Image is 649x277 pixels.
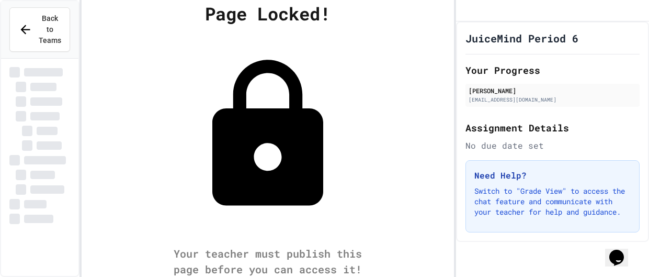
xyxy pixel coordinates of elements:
h1: JuiceMind Period 6 [465,31,578,46]
h2: Your Progress [465,63,640,77]
div: [PERSON_NAME] [469,86,636,95]
span: Back to Teams [39,13,61,46]
h3: Need Help? [474,169,631,182]
button: Back to Teams [9,7,70,52]
div: Your teacher must publish this page before you can access it! [163,246,372,277]
p: Switch to "Grade View" to access the chat feature and communicate with your teacher for help and ... [474,186,631,217]
div: No due date set [465,139,640,152]
h2: Assignment Details [465,120,640,135]
div: [EMAIL_ADDRESS][DOMAIN_NAME] [469,96,636,104]
iframe: chat widget [605,235,639,267]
